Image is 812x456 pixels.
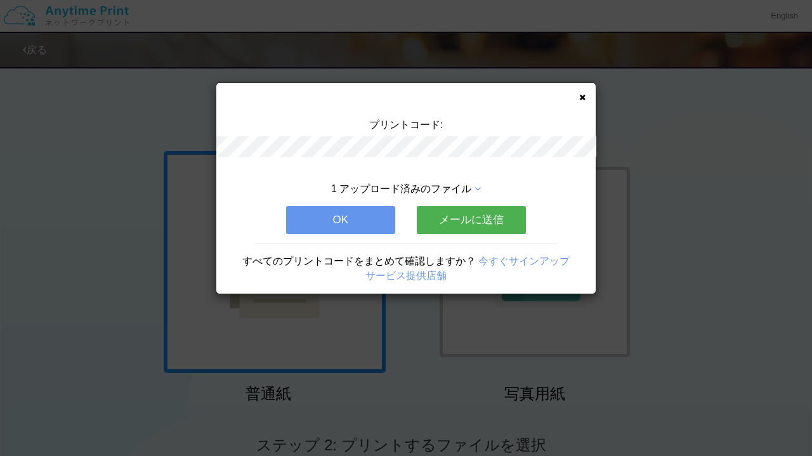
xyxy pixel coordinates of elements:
[242,256,476,266] span: すべてのプリントコードをまとめて確認しますか？
[286,206,395,234] button: OK
[417,206,526,234] button: メールに送信
[331,183,471,194] span: 1 アップロード済みのファイル
[369,119,443,130] span: プリントコード:
[478,256,570,266] a: 今すぐサインアップ
[365,270,447,281] a: サービス提供店舗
